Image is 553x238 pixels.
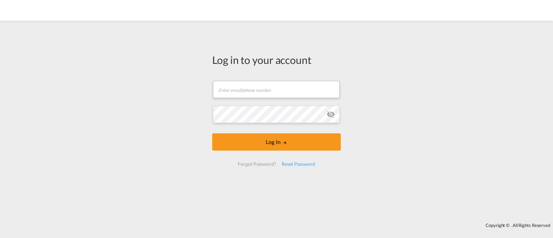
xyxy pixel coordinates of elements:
div: Forgot Password? [235,158,279,170]
div: Log in to your account [212,53,341,67]
div: Reset Password [279,158,318,170]
button: LOGIN [212,133,341,151]
md-icon: icon-eye-off [327,110,335,118]
input: Enter email/phone number [213,81,340,98]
